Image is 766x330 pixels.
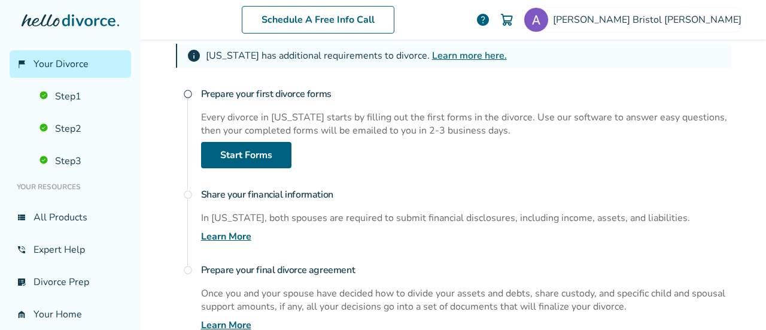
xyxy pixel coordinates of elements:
span: garage_home [17,310,26,319]
h4: Share your financial information [201,183,731,207]
div: [US_STATE] has additional requirements to divorce. [206,49,507,62]
div: In [US_STATE], both spouses are required to submit financial disclosures, including income, asset... [201,211,731,225]
a: Schedule A Free Info Call [242,6,394,34]
li: Your Resources [10,175,131,199]
a: help [476,13,490,27]
span: info [187,49,201,63]
span: phone_in_talk [17,245,26,255]
a: Learn more here. [432,49,507,62]
a: Step2 [32,115,131,143]
a: garage_homeYour Home [10,301,131,328]
a: Learn More [201,229,251,244]
div: Once you and your spouse have decided how to divide your assets and debts, share custody, and spe... [201,287,731,313]
a: Start Forms [201,142,291,168]
img: Amy Maxson [524,8,548,32]
span: Your Divorce [34,57,89,71]
a: view_listAll Products [10,204,131,231]
span: radio_button_unchecked [183,265,193,275]
a: phone_in_talkExpert Help [10,236,131,264]
span: view_list [17,213,26,222]
div: Every divorce in [US_STATE] starts by filling out the first forms in the divorce. Use our softwar... [201,111,731,137]
a: flag_2Your Divorce [10,50,131,78]
a: Step3 [32,147,131,175]
img: Cart [500,13,514,27]
h4: Prepare your final divorce agreement [201,258,731,282]
span: radio_button_unchecked [183,89,193,99]
iframe: Chat Widget [706,273,766,330]
h4: Prepare your first divorce forms [201,82,731,106]
span: radio_button_unchecked [183,190,193,199]
span: [PERSON_NAME] Bristol [PERSON_NAME] [553,13,746,26]
a: Step1 [32,83,131,110]
span: list_alt_check [17,277,26,287]
a: list_alt_checkDivorce Prep [10,268,131,296]
span: flag_2 [17,59,26,69]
